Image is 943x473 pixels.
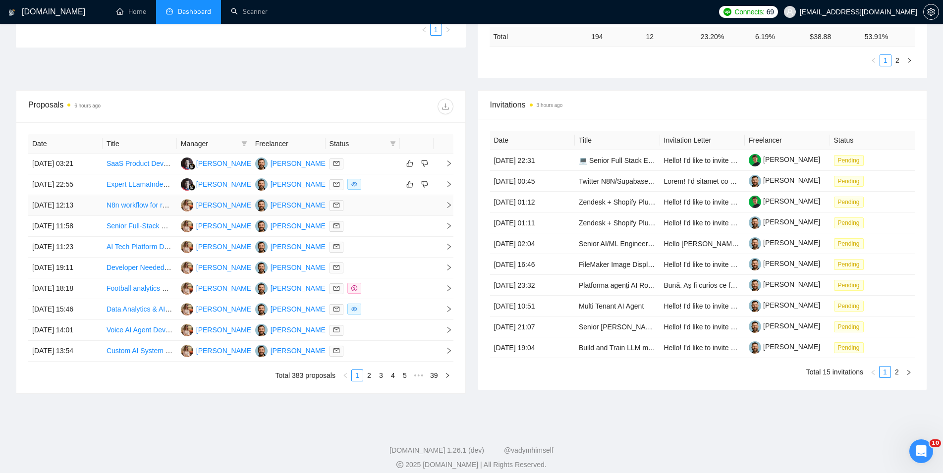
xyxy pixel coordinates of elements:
img: c1-JWQDXWEy3CnA6sRtFzzU22paoDq5cZnWyBNc3HWqwvuW0qNnjm1CMP-YmbEEtPC [749,175,761,187]
li: 1 [351,369,363,381]
img: SS [181,178,193,191]
li: Next Page [903,54,915,66]
img: VK [255,199,268,211]
img: c1-JWQDXWEy3CnA6sRtFzzU22paoDq5cZnWyBNc3HWqwvuW0qNnjm1CMP-YmbEEtPC [749,216,761,229]
img: AV [181,324,193,336]
div: [PERSON_NAME] [271,179,328,190]
img: c1CkLHUIwD5Ucvm7oiXNAph9-NOmZLZpbVsUrINqn_V_EzHsJW7P7QxldjUFcJOdWX [749,154,761,166]
span: filter [239,136,249,151]
span: Manager [181,138,237,149]
span: dislike [421,180,428,188]
a: AV[PERSON_NAME] [181,325,253,333]
span: right [906,369,912,375]
a: 2 [892,55,903,66]
td: Twitter N8N/Supabase Automation [575,171,660,192]
button: left [418,24,430,36]
li: Total 15 invitations [806,366,863,378]
span: right [444,372,450,378]
a: Zendesk + Shopify Plus + Google Drive AI Integration (Flat-Rate Project) [579,198,802,206]
button: download [438,99,453,114]
li: 2 [891,54,903,66]
a: VK[PERSON_NAME] [255,305,328,313]
span: right [438,202,452,209]
a: 1 [880,55,891,66]
button: left [867,366,879,378]
span: right [438,306,452,313]
li: 1 [430,24,442,36]
td: 6.19 % [751,27,806,46]
td: [DATE] 11:23 [28,237,103,258]
span: Pending [834,321,864,332]
a: Data Analytics & AI/ML Expert Needed to Drive Funding Strategy in Financial Sector [107,305,364,313]
span: left [870,369,876,375]
a: 💻 Senior Full Stack Engineer (Next.js + FastAPI + AI Integrations) [579,157,784,164]
div: Proposals [28,99,241,114]
span: Connects: [734,6,764,17]
a: SS[PERSON_NAME] [181,159,253,167]
img: AV [181,199,193,211]
button: dislike [419,158,431,169]
img: VK [255,282,268,295]
a: Pending [834,322,868,330]
span: ••• [411,369,427,381]
a: VK[PERSON_NAME] [255,263,328,271]
img: VK [255,158,268,170]
a: VK[PERSON_NAME] [255,221,328,229]
span: right [445,27,451,33]
td: 💻 Senior Full Stack Engineer (Next.js + FastAPI + AI Integrations) [575,150,660,171]
a: VK[PERSON_NAME] [255,346,328,354]
a: [PERSON_NAME] [749,197,820,205]
div: [PERSON_NAME] [271,345,328,356]
span: mail [333,223,339,229]
a: 1 [431,24,442,35]
a: Pending [834,281,868,289]
span: setting [924,8,939,16]
span: Pending [834,301,864,312]
span: right [438,243,452,250]
img: c1-JWQDXWEy3CnA6sRtFzzU22paoDq5cZnWyBNc3HWqwvuW0qNnjm1CMP-YmbEEtPC [749,300,761,312]
td: Developer Needed for RAGs-Based AI Agent MVP [103,258,177,278]
li: Previous Page [418,24,430,36]
th: Title [103,134,177,154]
a: 1 [880,367,890,377]
img: SS [181,158,193,170]
a: Build and Train LLM model for based on text data [579,344,730,352]
a: AV[PERSON_NAME] [181,305,253,313]
td: 53.91 % [861,27,915,46]
td: Platforma agenți AI România [575,275,660,296]
img: VK [255,262,268,274]
a: Expert LLamaIndex RAG API Service Development and OpenWebUI Integration [107,180,352,188]
span: right [438,181,452,188]
td: [DATE] 22:31 [490,150,575,171]
div: [PERSON_NAME] [196,324,253,335]
span: right [438,264,452,271]
a: setting [923,8,939,16]
td: 12 [642,27,696,46]
button: right [442,369,453,381]
img: VK [255,324,268,336]
a: Football analytics with Computer Vision [107,284,227,292]
td: Senior AI/ML Engineer for Workflow Product (Retrieval + Deterministic Engines) [575,233,660,254]
li: 3 [375,369,387,381]
img: logo [8,4,15,20]
button: left [339,369,351,381]
a: Pending [834,343,868,351]
td: AI Tech Platform Development for Leadership Development MVP [103,237,177,258]
span: Pending [834,342,864,353]
div: [PERSON_NAME] [196,158,253,169]
a: [PERSON_NAME] [749,322,820,330]
img: AV [181,262,193,274]
span: mail [333,285,339,291]
span: copyright [396,461,403,468]
a: searchScanner [231,7,268,16]
img: gigradar-bm.png [188,184,195,191]
a: SS[PERSON_NAME] [181,180,253,188]
li: 39 [427,369,442,381]
a: AV[PERSON_NAME] [181,346,253,354]
td: [DATE] 12:13 [28,195,103,216]
td: [DATE] 21:07 [490,316,575,337]
li: Next Page [442,24,454,36]
a: VK[PERSON_NAME] [255,242,328,250]
a: 2 [891,367,902,377]
a: N8n workflow for real estate inquiries [107,201,221,209]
